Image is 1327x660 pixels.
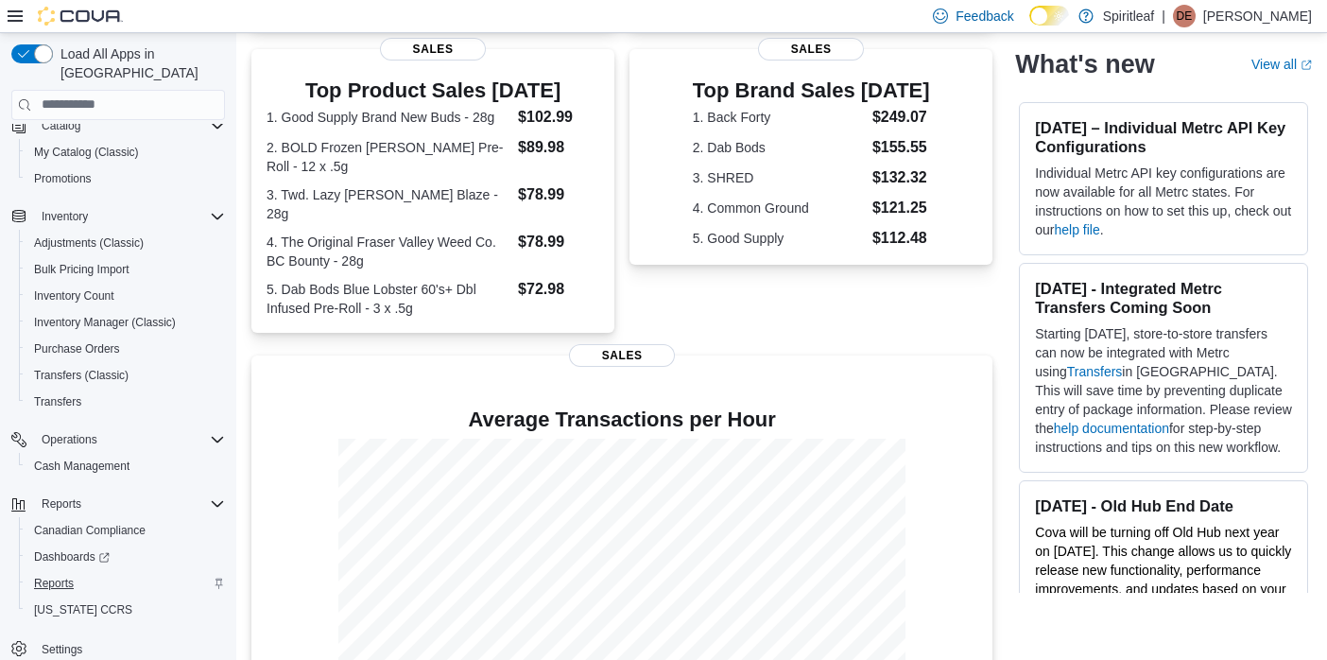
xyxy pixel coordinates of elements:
a: Adjustments (Classic) [26,232,151,254]
button: Reports [34,493,89,515]
dt: 2. BOLD Frozen [PERSON_NAME] Pre-Roll - 12 x .5g [267,138,510,176]
button: [US_STATE] CCRS [19,597,233,623]
button: My Catalog (Classic) [19,139,233,165]
span: Catalog [42,118,80,133]
a: Inventory Count [26,285,122,307]
p: Individual Metrc API key configurations are now available for all Metrc states. For instructions ... [1035,164,1292,239]
a: My Catalog (Classic) [26,141,146,164]
a: Dashboards [19,544,233,570]
dt: 5. Good Supply [693,229,865,248]
button: Bulk Pricing Import [19,256,233,283]
a: help file [1055,222,1100,237]
span: Settings [42,642,82,657]
button: Reports [19,570,233,597]
span: Sales [569,344,675,367]
button: Inventory Count [19,283,233,309]
button: Purchase Orders [19,336,233,362]
button: Transfers [19,389,233,415]
span: Cash Management [26,455,225,478]
p: | [1162,5,1165,27]
button: Transfers (Classic) [19,362,233,389]
span: Settings [34,636,225,660]
dd: $121.25 [872,197,930,219]
dd: $72.98 [518,278,599,301]
a: Bulk Pricing Import [26,258,137,281]
a: Transfers (Classic) [26,364,136,387]
dt: 4. The Original Fraser Valley Weed Co. BC Bounty - 28g [267,233,510,270]
span: Inventory [34,205,225,228]
span: Reports [34,576,74,591]
span: Dashboards [34,549,110,564]
span: Cova will be turning off Old Hub next year on [DATE]. This change allows us to quickly release ne... [1035,525,1291,634]
span: Canadian Compliance [34,523,146,538]
h3: Top Brand Sales [DATE] [693,79,930,102]
a: Purchase Orders [26,338,128,360]
button: Operations [34,428,105,451]
a: Transfers [1067,364,1123,379]
span: Inventory Manager (Classic) [26,311,225,334]
dt: 3. Twd. Lazy [PERSON_NAME] Blaze - 28g [267,185,510,223]
dd: $78.99 [518,231,599,253]
button: Operations [4,426,233,453]
a: Dashboards [26,546,117,568]
span: Operations [34,428,225,451]
dd: $155.55 [872,136,930,159]
span: DE [1177,5,1193,27]
button: Promotions [19,165,233,192]
dt: 1. Back Forty [693,108,865,127]
img: Cova [38,7,123,26]
span: My Catalog (Classic) [34,145,139,160]
dt: 1. Good Supply Brand New Buds - 28g [267,108,510,127]
a: Canadian Compliance [26,519,153,542]
span: Bulk Pricing Import [26,258,225,281]
span: Feedback [956,7,1013,26]
a: help documentation [1054,421,1169,436]
span: Transfers [34,394,81,409]
span: Inventory [42,209,88,224]
svg: External link [1301,60,1312,71]
span: My Catalog (Classic) [26,141,225,164]
span: Sales [758,38,864,61]
dd: $102.99 [518,106,599,129]
span: Transfers (Classic) [26,364,225,387]
span: Promotions [26,167,225,190]
span: Canadian Compliance [26,519,225,542]
dd: $112.48 [872,227,930,250]
h3: [DATE] - Old Hub End Date [1035,496,1292,515]
button: Canadian Compliance [19,517,233,544]
span: Reports [42,496,81,512]
span: Bulk Pricing Import [34,262,129,277]
span: [US_STATE] CCRS [34,602,132,617]
p: [PERSON_NAME] [1203,5,1312,27]
button: Inventory [4,203,233,230]
span: Inventory Count [34,288,114,304]
dt: 5. Dab Bods Blue Lobster 60's+ Dbl Infused Pre-Roll - 3 x .5g [267,280,510,318]
span: Catalog [34,114,225,137]
span: Promotions [34,171,92,186]
button: Adjustments (Classic) [19,230,233,256]
dt: 3. SHRED [693,168,865,187]
a: Inventory Manager (Classic) [26,311,183,334]
a: Cash Management [26,455,137,478]
h2: What's new [1015,49,1154,79]
span: Adjustments (Classic) [34,235,144,251]
span: Cash Management [34,459,129,474]
button: Catalog [34,114,88,137]
span: Adjustments (Classic) [26,232,225,254]
button: Cash Management [19,453,233,479]
h3: Top Product Sales [DATE] [267,79,599,102]
a: View allExternal link [1251,57,1312,72]
button: Catalog [4,113,233,139]
span: Transfers [26,391,225,413]
span: Transfers (Classic) [34,368,129,383]
a: Reports [26,572,81,595]
span: Sales [380,38,486,61]
a: [US_STATE] CCRS [26,599,140,621]
span: Reports [26,572,225,595]
button: Reports [4,491,233,517]
a: Transfers [26,391,89,413]
span: Washington CCRS [26,599,225,621]
span: Operations [42,432,97,447]
dd: $132.32 [872,166,930,189]
span: Purchase Orders [34,341,120,356]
